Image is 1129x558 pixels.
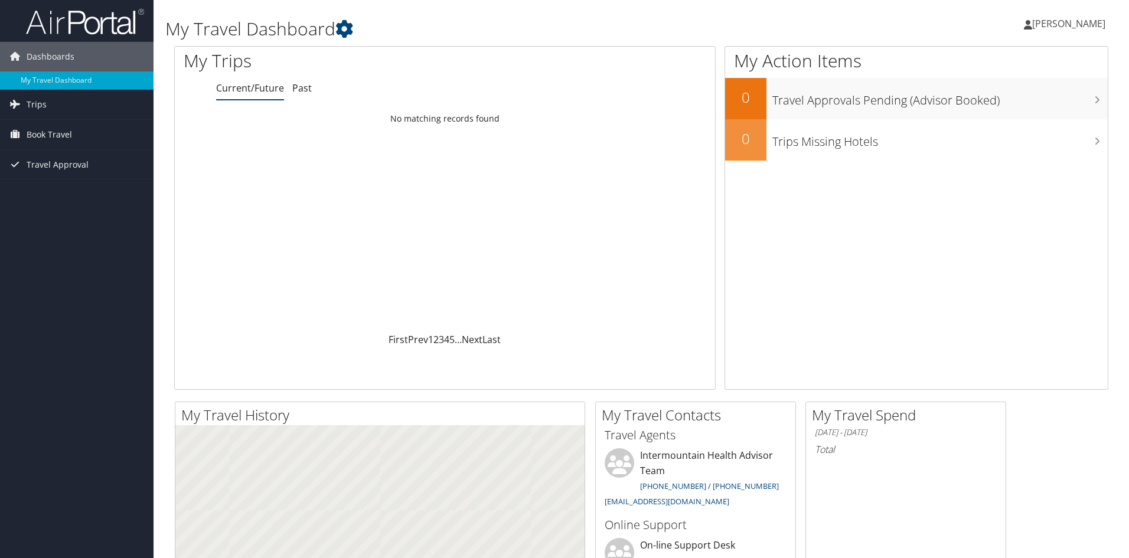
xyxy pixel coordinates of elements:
[812,405,1006,425] h2: My Travel Spend
[602,405,795,425] h2: My Travel Contacts
[408,333,428,346] a: Prev
[216,81,284,94] a: Current/Future
[27,150,89,180] span: Travel Approval
[599,448,792,511] li: Intermountain Health Advisor Team
[27,42,74,71] span: Dashboards
[640,481,779,491] a: [PHONE_NUMBER] / [PHONE_NUMBER]
[439,333,444,346] a: 3
[605,517,787,533] h3: Online Support
[605,427,787,443] h3: Travel Agents
[428,333,433,346] a: 1
[725,78,1108,119] a: 0Travel Approvals Pending (Advisor Booked)
[605,496,729,507] a: [EMAIL_ADDRESS][DOMAIN_NAME]
[772,86,1108,109] h3: Travel Approvals Pending (Advisor Booked)
[772,128,1108,150] h3: Trips Missing Hotels
[462,333,482,346] a: Next
[725,129,766,149] h2: 0
[725,87,766,107] h2: 0
[815,443,997,456] h6: Total
[389,333,408,346] a: First
[482,333,501,346] a: Last
[725,48,1108,73] h1: My Action Items
[181,405,585,425] h2: My Travel History
[27,120,72,149] span: Book Travel
[449,333,455,346] a: 5
[444,333,449,346] a: 4
[292,81,312,94] a: Past
[725,119,1108,161] a: 0Trips Missing Hotels
[433,333,439,346] a: 2
[27,90,47,119] span: Trips
[815,427,997,438] h6: [DATE] - [DATE]
[455,333,462,346] span: …
[26,8,144,35] img: airportal-logo.png
[1024,6,1117,41] a: [PERSON_NAME]
[1032,17,1105,30] span: [PERSON_NAME]
[175,108,715,129] td: No matching records found
[165,17,800,41] h1: My Travel Dashboard
[184,48,481,73] h1: My Trips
